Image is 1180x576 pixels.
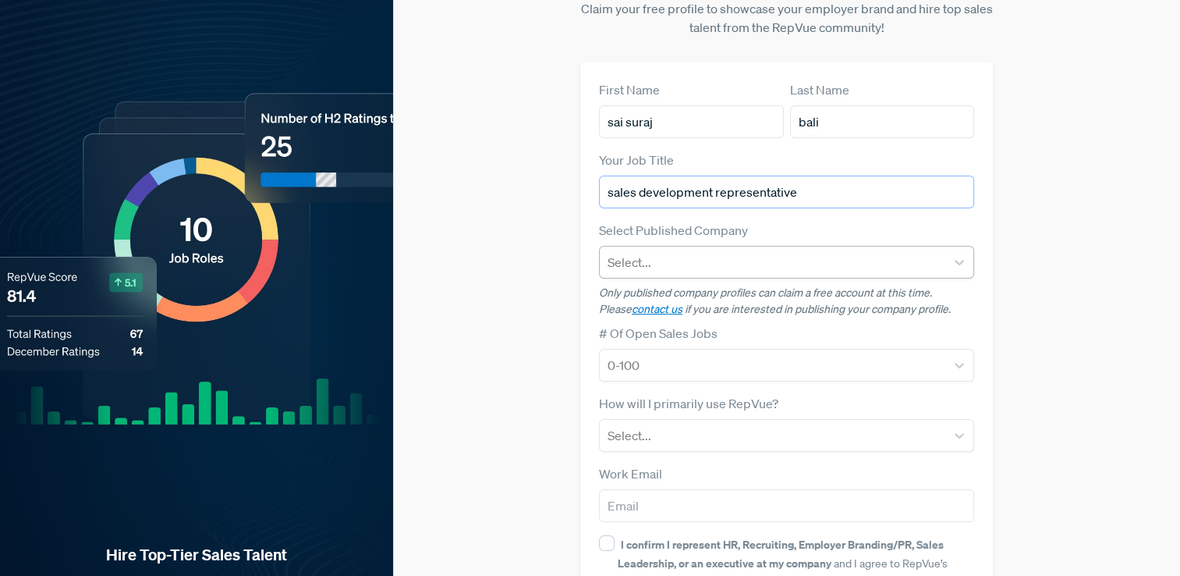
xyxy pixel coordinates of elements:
p: Only published company profiles can claim a free account at this time. Please if you are interest... [599,285,975,318]
label: Select Published Company [599,221,748,240]
label: # Of Open Sales Jobs [599,324,718,343]
input: Last Name [790,105,975,138]
input: Title [599,176,975,208]
label: How will I primarily use RepVue? [599,394,778,413]
label: Last Name [790,80,849,99]
label: First Name [599,80,660,99]
label: Your Job Title [599,151,674,169]
strong: I confirm I represent HR, Recruiting, Employer Branding/PR, Sales Leadership, or an executive at ... [618,537,944,571]
input: First Name [599,105,784,138]
input: Email [599,489,975,522]
strong: Hire Top-Tier Sales Talent [25,545,368,565]
a: contact us [632,302,682,316]
label: Work Email [599,464,662,483]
